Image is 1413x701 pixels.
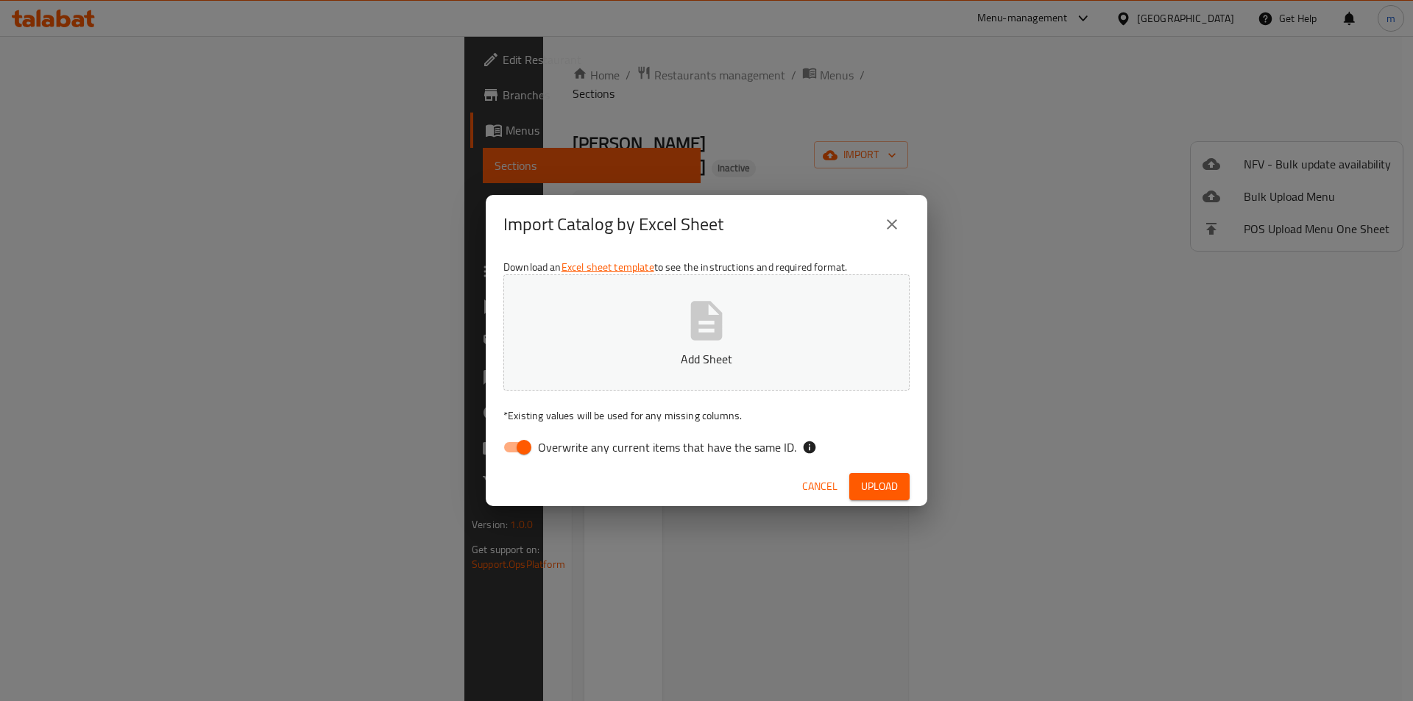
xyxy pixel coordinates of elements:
button: close [874,207,910,242]
button: Upload [849,473,910,500]
button: Add Sheet [503,274,910,391]
p: Add Sheet [526,350,887,368]
a: Excel sheet template [562,257,654,277]
span: Upload [861,477,898,496]
span: Overwrite any current items that have the same ID. [538,438,796,456]
button: Cancel [796,473,843,500]
div: Download an to see the instructions and required format. [486,254,927,467]
p: Existing values will be used for any missing columns. [503,408,910,423]
h2: Import Catalog by Excel Sheet [503,213,723,236]
span: Cancel [802,477,837,496]
svg: If the overwrite option isn't selected, then the items that match an existing ID will be ignored ... [802,440,817,455]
